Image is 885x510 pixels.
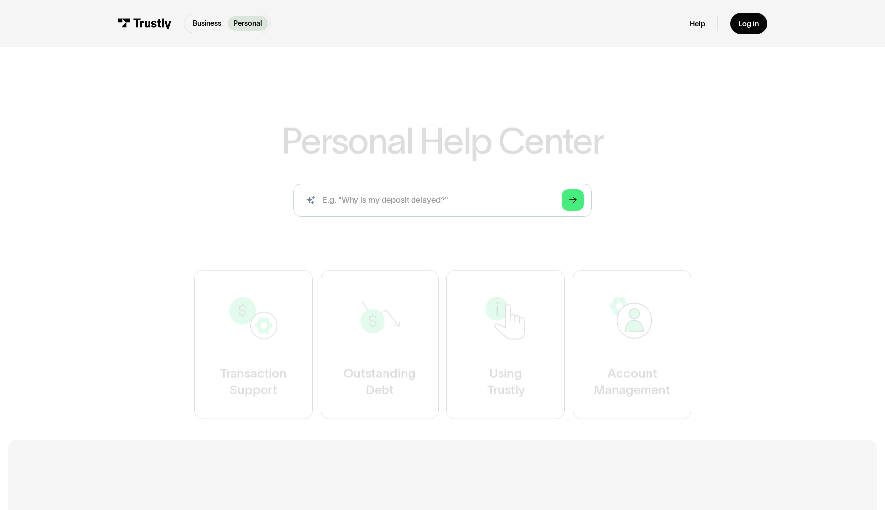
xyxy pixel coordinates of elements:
img: Trustly Logo [118,18,172,29]
p: Personal [234,18,262,29]
div: Outstanding Debt [343,366,416,398]
a: Business [187,16,228,31]
a: Help [690,19,705,28]
a: TransactionSupport [194,270,313,419]
div: Account Management [594,366,670,398]
a: UsingTrustly [446,270,565,419]
h1: Personal Help Center [281,123,604,159]
input: search [293,184,591,217]
p: Business [193,18,221,29]
div: Using Trustly [487,366,524,398]
div: Log in [738,19,759,28]
a: OutstandingDebt [320,270,439,419]
a: AccountManagement [573,270,691,419]
div: Transaction Support [220,366,286,398]
a: Personal [228,16,268,31]
form: Search [293,184,591,217]
a: Log in [730,13,767,34]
